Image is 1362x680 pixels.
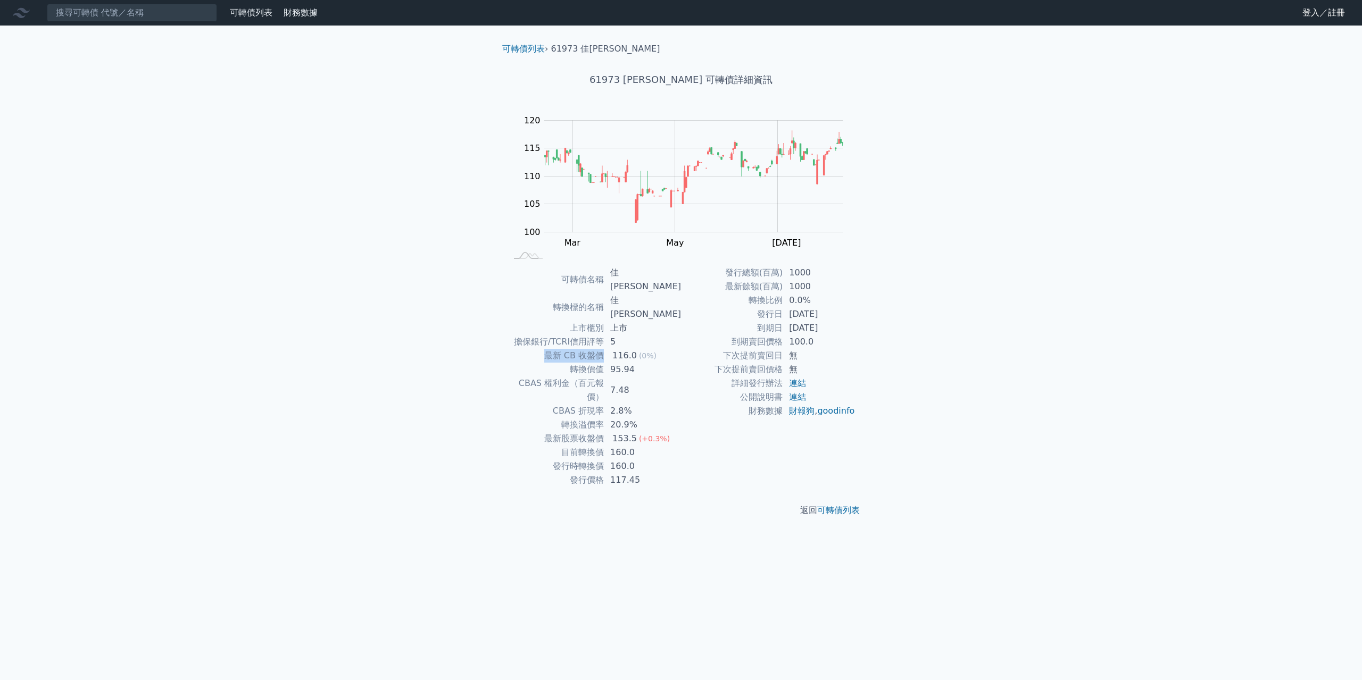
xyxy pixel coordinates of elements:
[506,266,604,293] td: 可轉債名稱
[783,349,856,363] td: 無
[604,418,681,432] td: 20.9%
[783,335,856,349] td: 100.0
[604,266,681,293] td: 佳[PERSON_NAME]
[502,43,548,55] li: ›
[783,321,856,335] td: [DATE]
[564,238,581,248] tspan: Mar
[789,392,806,402] a: 連結
[783,404,856,418] td: ,
[681,404,783,418] td: 財務數據
[681,349,783,363] td: 下次提前賣回日
[610,432,639,446] div: 153.5
[604,376,681,404] td: 7.48
[789,406,815,416] a: 財報狗
[284,7,318,18] a: 財務數據
[772,238,801,248] tspan: [DATE]
[1309,629,1362,680] div: 聊天小工具
[604,473,681,487] td: 117.45
[506,473,604,487] td: 發行價格
[681,321,783,335] td: 到期日
[494,72,868,87] h1: 61973 [PERSON_NAME] 可轉債詳細資訊
[610,349,639,363] div: 116.0
[524,143,541,153] tspan: 115
[681,363,783,376] td: 下次提前賣回價格
[604,404,681,418] td: 2.8%
[494,504,868,517] p: 返回
[783,266,856,280] td: 1000
[524,171,541,181] tspan: 110
[681,293,783,307] td: 轉換比例
[524,115,541,125] tspan: 120
[604,335,681,349] td: 5
[524,227,541,237] tspan: 100
[551,43,660,55] li: 61973 佳[PERSON_NAME]
[817,406,854,416] a: goodinfo
[783,363,856,376] td: 無
[506,418,604,432] td: 轉換溢價率
[506,293,604,321] td: 轉換標的名稱
[681,335,783,349] td: 到期賣回價格
[604,459,681,473] td: 160.0
[1294,4,1353,21] a: 登入／註冊
[681,390,783,404] td: 公開說明書
[681,266,783,280] td: 發行總額(百萬)
[506,404,604,418] td: CBAS 折現率
[502,44,545,54] a: 可轉債列表
[506,321,604,335] td: 上市櫃別
[47,4,217,22] input: 搜尋可轉債 代號／名稱
[604,446,681,459] td: 160.0
[506,432,604,446] td: 最新股票收盤價
[604,293,681,321] td: 佳[PERSON_NAME]
[604,321,681,335] td: 上市
[817,505,860,515] a: 可轉債列表
[639,434,670,443] span: (+0.3%)
[506,376,604,404] td: CBAS 權利金（百元報價）
[681,376,783,390] td: 詳細發行辦法
[783,293,856,307] td: 0.0%
[681,307,783,321] td: 發行日
[783,307,856,321] td: [DATE]
[666,238,684,248] tspan: May
[604,363,681,376] td: 95.94
[506,349,604,363] td: 最新 CB 收盤價
[639,351,657,360] span: (0%)
[506,446,604,459] td: 目前轉換價
[506,363,604,376] td: 轉換價值
[506,459,604,473] td: 發行時轉換價
[789,378,806,388] a: 連結
[783,280,856,293] td: 1000
[519,115,859,248] g: Chart
[506,335,604,349] td: 擔保銀行/TCRI信用評等
[681,280,783,293] td: 最新餘額(百萬)
[230,7,272,18] a: 可轉債列表
[1309,629,1362,680] iframe: Chat Widget
[524,199,541,209] tspan: 105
